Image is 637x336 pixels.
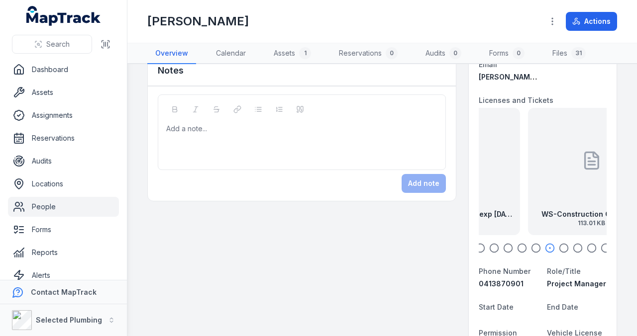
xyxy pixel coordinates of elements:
[8,151,119,171] a: Audits
[299,47,311,59] div: 1
[418,43,469,64] a: Audits0
[8,128,119,148] a: Reservations
[26,6,101,26] a: MapTrack
[331,43,406,64] a: Reservations0
[479,60,497,69] span: Email
[8,243,119,262] a: Reports
[386,47,398,59] div: 0
[8,220,119,240] a: Forms
[566,12,617,31] button: Actions
[479,303,514,311] span: Start Date
[401,209,512,219] strong: WS-Police Clearance exp [DATE]
[8,265,119,285] a: Alerts
[544,43,594,64] a: Files31
[12,35,92,54] button: Search
[208,43,254,64] a: Calendar
[449,47,461,59] div: 0
[547,303,578,311] span: End Date
[547,279,606,288] span: Project Manager
[479,96,553,104] span: Licenses and Tickets
[8,174,119,194] a: Locations
[46,39,70,49] span: Search
[8,60,119,80] a: Dashboard
[266,43,319,64] a: Assets1
[158,64,184,78] h3: Notes
[571,47,586,59] div: 31
[513,47,525,59] div: 0
[31,288,97,296] strong: Contact MapTrack
[401,219,512,227] span: 174.78 KB
[481,43,532,64] a: Forms0
[479,279,524,288] span: 0413870901
[147,43,196,64] a: Overview
[8,197,119,217] a: People
[547,267,581,275] span: Role/Title
[147,13,249,29] h1: [PERSON_NAME]
[36,316,102,324] strong: Selected Plumbing
[479,267,531,275] span: Phone Number
[8,83,119,102] a: Assets
[8,105,119,125] a: Assignments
